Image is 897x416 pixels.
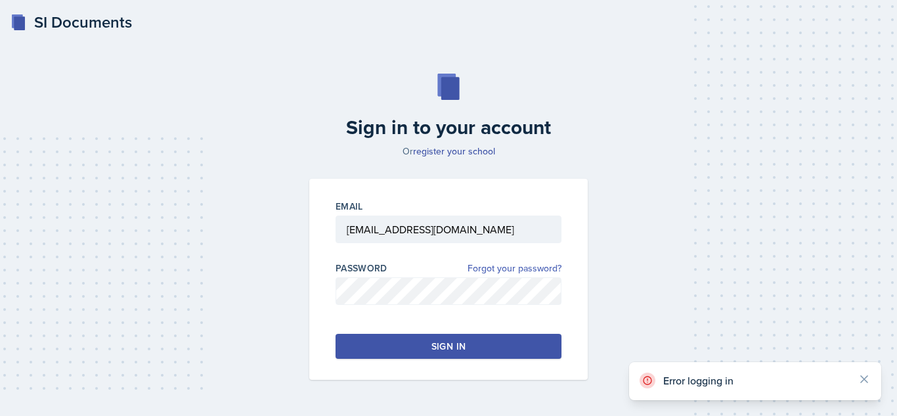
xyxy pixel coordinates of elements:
label: Email [336,200,363,213]
button: Sign in [336,334,561,359]
div: Sign in [431,340,466,353]
p: Error logging in [663,374,847,387]
h2: Sign in to your account [301,116,596,139]
a: SI Documents [11,11,132,34]
a: Forgot your password? [468,262,561,275]
label: Password [336,262,387,275]
p: Or [301,145,596,158]
a: register your school [413,145,495,158]
input: Email [336,216,561,243]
